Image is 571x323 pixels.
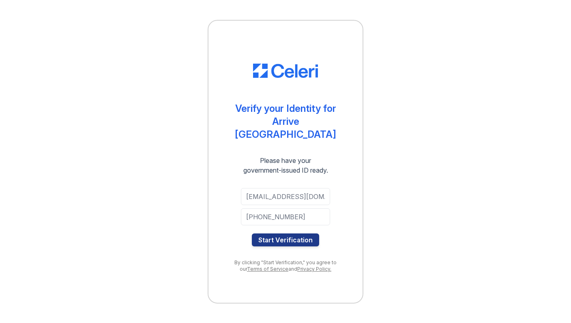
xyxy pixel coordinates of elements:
button: Start Verification [252,233,319,246]
div: By clicking "Start Verification," you agree to our and [225,259,346,272]
input: Email [241,188,330,205]
div: Please have your government-issued ID ready. [229,156,343,175]
a: Privacy Policy. [297,266,331,272]
img: CE_Logo_Blue-a8612792a0a2168367f1c8372b55b34899dd931a85d93a1a3d3e32e68fde9ad4.png [253,64,318,78]
input: Phone [241,208,330,225]
div: Verify your Identity for Arrive [GEOGRAPHIC_DATA] [225,102,346,141]
a: Terms of Service [247,266,288,272]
